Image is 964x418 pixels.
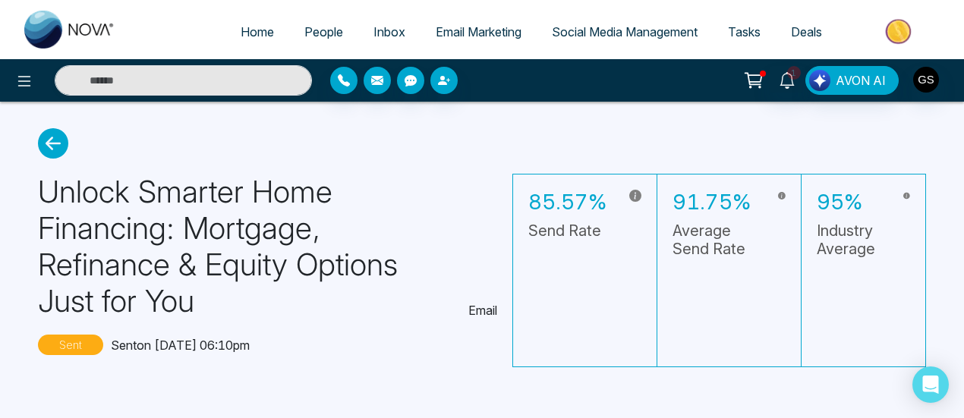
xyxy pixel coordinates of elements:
span: Social Media Management [552,24,698,39]
img: User Avatar [913,67,939,93]
h3: 95% [817,190,881,215]
img: Nova CRM Logo [24,11,115,49]
h5: Send Rate [528,222,606,240]
a: Tasks [713,17,776,46]
img: Market-place.gif [845,14,955,49]
h3: 91.75% [673,190,755,215]
a: Home [225,17,289,46]
a: Social Media Management [537,17,713,46]
p: Sent [38,335,103,355]
p: Sent on [DATE] 06:10pm [111,336,250,354]
img: Lead Flow [809,70,830,91]
span: Inbox [373,24,405,39]
a: Deals [776,17,837,46]
button: AVON AI [805,66,899,95]
span: Tasks [728,24,761,39]
span: Email Marketing [436,24,521,39]
span: Deals [791,24,822,39]
span: Home [241,24,274,39]
div: Open Intercom Messenger [912,366,949,403]
h1: Unlock Smarter Home Financing: Mortgage, Refinance & Equity Options Just for You [38,174,457,319]
a: Inbox [358,17,421,46]
span: People [304,24,343,39]
a: Email Marketing [421,17,537,46]
h5: Average Send Rate [673,222,755,258]
span: AVON AI [836,71,886,90]
a: 1 [769,66,805,93]
h5: Industry Average [817,222,881,258]
span: 1 [787,66,801,80]
a: People [289,17,358,46]
p: Email [468,301,497,319]
h3: 85.57% [528,190,606,215]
